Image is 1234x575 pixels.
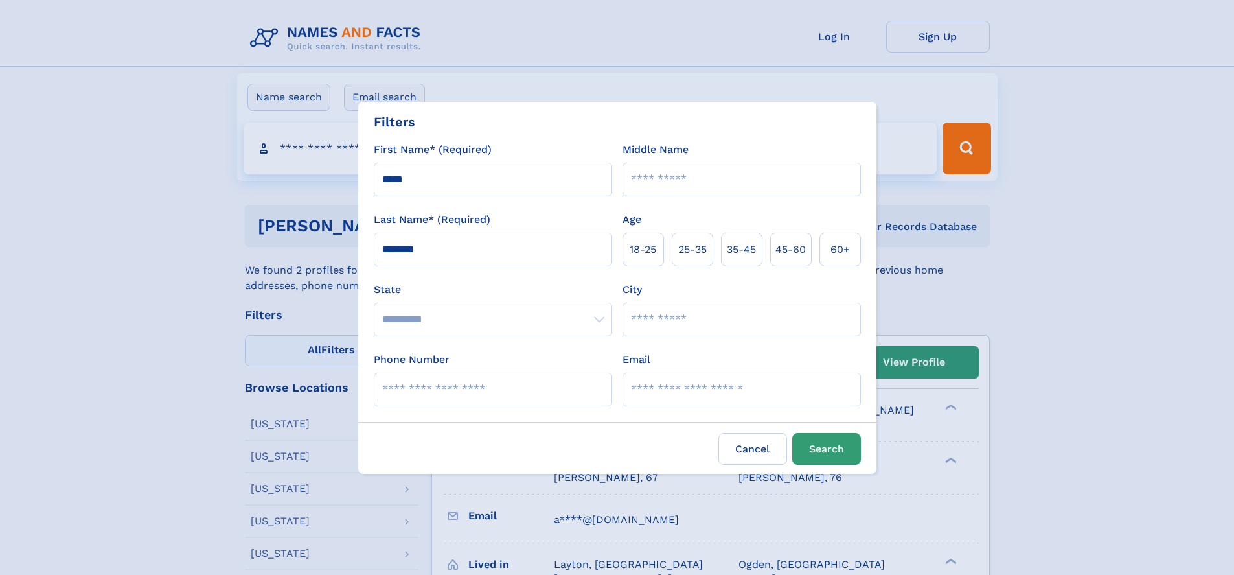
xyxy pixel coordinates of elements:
[792,433,861,465] button: Search
[718,433,787,465] label: Cancel
[374,112,415,132] div: Filters
[727,242,756,257] span: 35‑45
[623,142,689,158] label: Middle Name
[374,282,612,298] label: State
[374,142,492,158] label: First Name* (Required)
[678,242,707,257] span: 25‑35
[830,242,850,257] span: 60+
[374,212,490,228] label: Last Name* (Required)
[630,242,656,257] span: 18‑25
[374,352,450,368] label: Phone Number
[623,352,650,368] label: Email
[623,282,642,298] label: City
[623,212,641,228] label: Age
[775,242,806,257] span: 45‑60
